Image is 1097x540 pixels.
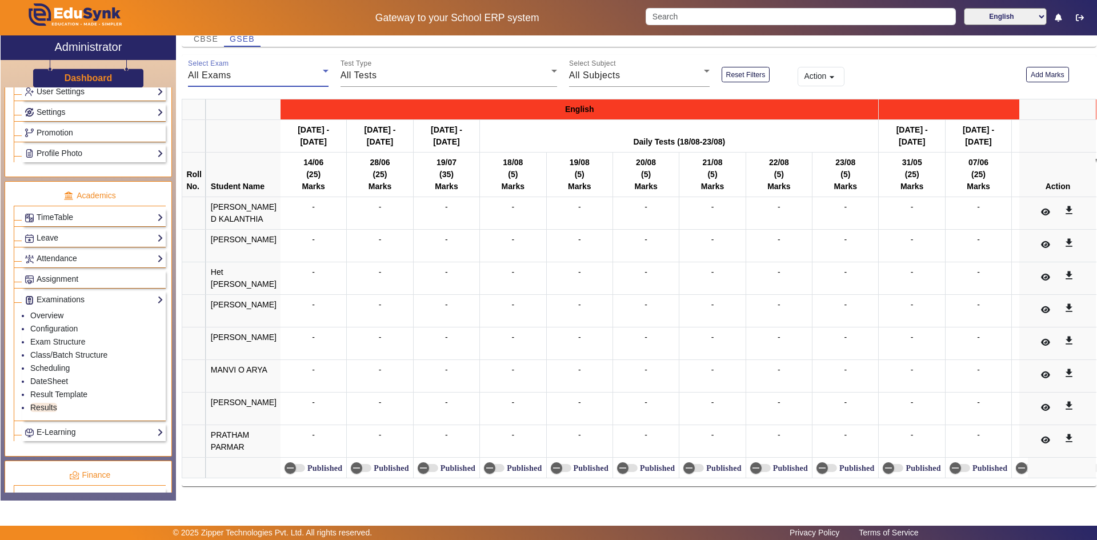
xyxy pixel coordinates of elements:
span: - [578,398,581,407]
a: Exam Structure [30,337,85,346]
span: - [578,235,581,244]
button: Add Marks [1026,67,1069,82]
span: - [312,235,315,244]
span: - [578,267,581,277]
div: Marks [351,181,409,193]
span: - [711,333,714,342]
h5: Gateway to your School ERP system [281,12,634,24]
label: Published [970,463,1007,473]
span: - [911,300,914,309]
span: - [644,235,647,244]
th: 14/06 [280,153,346,197]
p: Finance [14,469,166,481]
th: 19/08 [546,153,612,197]
div: (25) [351,169,409,181]
a: Assignment [25,273,163,286]
td: PRATHAM PARMAR [206,425,281,458]
a: Scheduling [30,363,70,373]
div: Marks [883,181,940,193]
span: - [977,398,980,407]
mat-icon: arrow_drop_down [826,71,838,83]
span: - [312,333,315,342]
span: - [445,300,448,309]
div: (5) [617,169,675,181]
div: Marks [617,181,675,193]
span: - [379,398,382,407]
label: Published [305,463,342,473]
span: All Subjects [569,70,620,80]
th: 23/08 [812,153,879,197]
a: Results [30,403,57,412]
span: - [644,267,647,277]
span: - [312,202,315,211]
mat-icon: get_app [1063,400,1075,411]
div: (5) [484,169,542,181]
span: - [578,430,581,439]
a: DateSheet [30,377,68,386]
span: - [644,202,647,211]
span: - [644,398,647,407]
span: - [844,300,847,309]
th: [DATE] - [DATE] [1012,120,1078,153]
span: - [911,202,914,211]
span: - [379,202,382,211]
a: Promotion [25,126,163,139]
span: - [445,267,448,277]
td: [PERSON_NAME] [206,230,281,262]
th: English [280,99,879,120]
span: - [512,365,515,374]
th: 21/06 [1012,153,1078,197]
span: - [911,235,914,244]
mat-icon: get_app [1063,367,1075,379]
span: - [379,235,382,244]
span: - [711,365,714,374]
th: Daily Tests (18/08-23/08) [480,120,879,153]
span: - [445,365,448,374]
label: Published [903,463,940,473]
span: - [778,430,780,439]
img: Branchoperations.png [25,129,34,137]
span: - [977,333,980,342]
span: - [312,300,315,309]
div: (5) [816,169,874,181]
div: Marks [1016,181,1074,193]
span: - [844,267,847,277]
td: [PERSON_NAME] [206,393,281,425]
a: Result Template [30,390,87,399]
span: - [844,398,847,407]
span: - [778,398,780,407]
span: - [312,430,315,439]
th: Roll No. [182,153,206,197]
span: All Exams [188,70,231,80]
span: - [379,365,382,374]
span: - [711,267,714,277]
label: Published [571,463,608,473]
span: - [711,202,714,211]
span: - [977,365,980,374]
th: 28/06 [347,153,413,197]
span: - [512,333,515,342]
mat-icon: get_app [1063,270,1075,281]
div: (25) [950,169,1007,181]
a: Privacy Policy [784,525,845,540]
div: Marks [816,181,874,193]
span: - [379,300,382,309]
span: - [977,202,980,211]
span: - [445,430,448,439]
span: - [844,235,847,244]
div: (35) [418,169,475,181]
span: - [711,235,714,244]
div: Marks [418,181,475,193]
label: Published [704,463,741,473]
span: - [644,333,647,342]
span: - [512,398,515,407]
a: Overview [30,311,63,320]
div: (25) [285,169,342,181]
span: - [445,202,448,211]
label: Published [771,463,808,473]
th: 07/06 [945,153,1011,197]
span: - [644,365,647,374]
mat-icon: get_app [1063,433,1075,444]
span: All Tests [341,70,377,80]
th: [DATE] - [DATE] [347,120,413,153]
